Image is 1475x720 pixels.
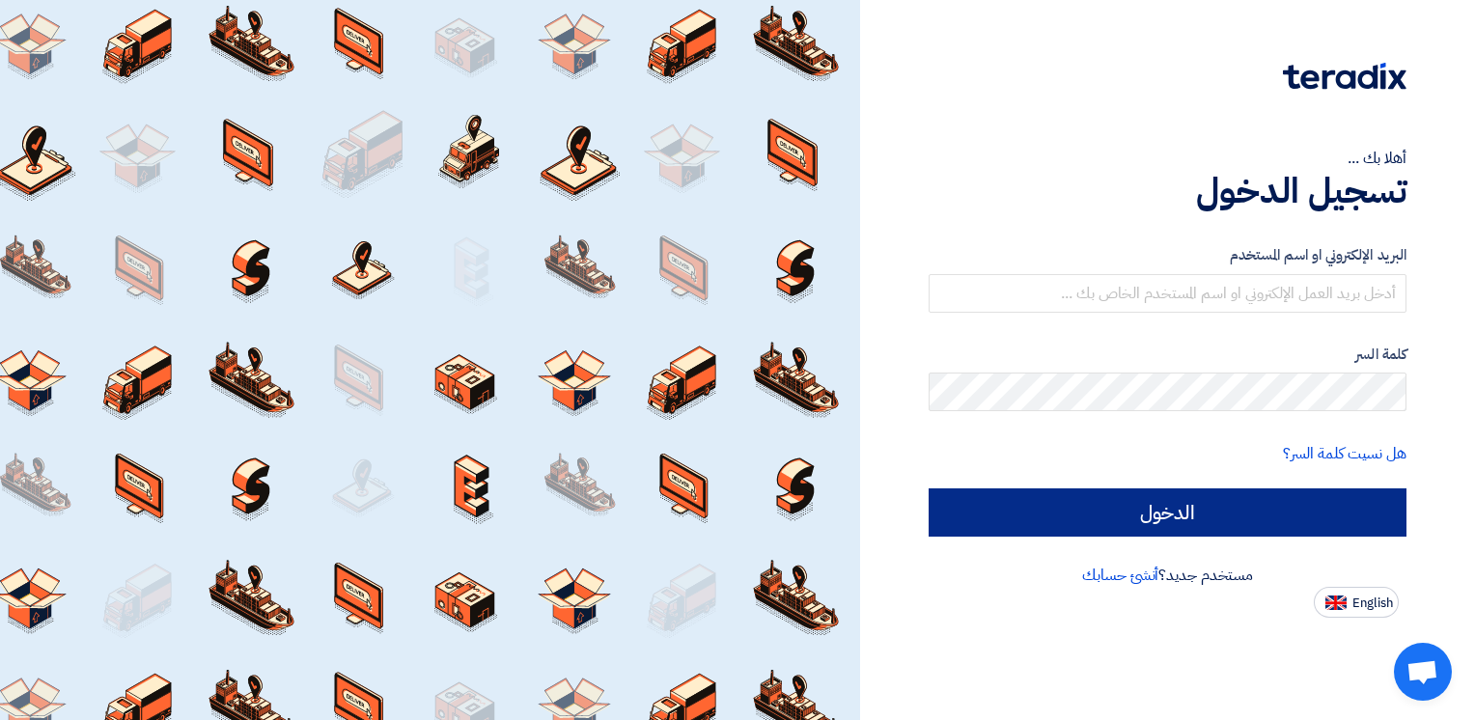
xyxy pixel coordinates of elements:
input: الدخول [929,488,1406,537]
button: English [1314,587,1399,618]
a: هل نسيت كلمة السر؟ [1283,442,1406,465]
input: أدخل بريد العمل الإلكتروني او اسم المستخدم الخاص بك ... [929,274,1406,313]
img: en-US.png [1325,595,1347,610]
label: البريد الإلكتروني او اسم المستخدم [929,244,1406,266]
div: أهلا بك ... [929,147,1406,170]
label: كلمة السر [929,344,1406,366]
div: مستخدم جديد؟ [929,564,1406,587]
span: English [1352,596,1393,610]
a: أنشئ حسابك [1082,564,1158,587]
div: Open chat [1394,643,1452,701]
h1: تسجيل الدخول [929,170,1406,212]
img: Teradix logo [1283,63,1406,90]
